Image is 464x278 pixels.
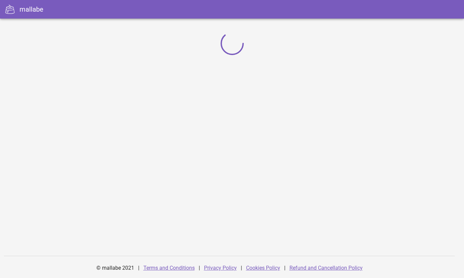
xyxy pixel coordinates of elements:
[138,260,139,276] div: |
[92,260,138,276] div: © mallabe 2021
[204,265,237,271] a: Privacy Policy
[289,265,363,271] a: Refund and Cancellation Policy
[241,260,242,276] div: |
[20,4,43,14] div: mallabe
[143,265,195,271] a: Terms and Conditions
[199,260,200,276] div: |
[284,260,285,276] div: |
[246,265,280,271] a: Cookies Policy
